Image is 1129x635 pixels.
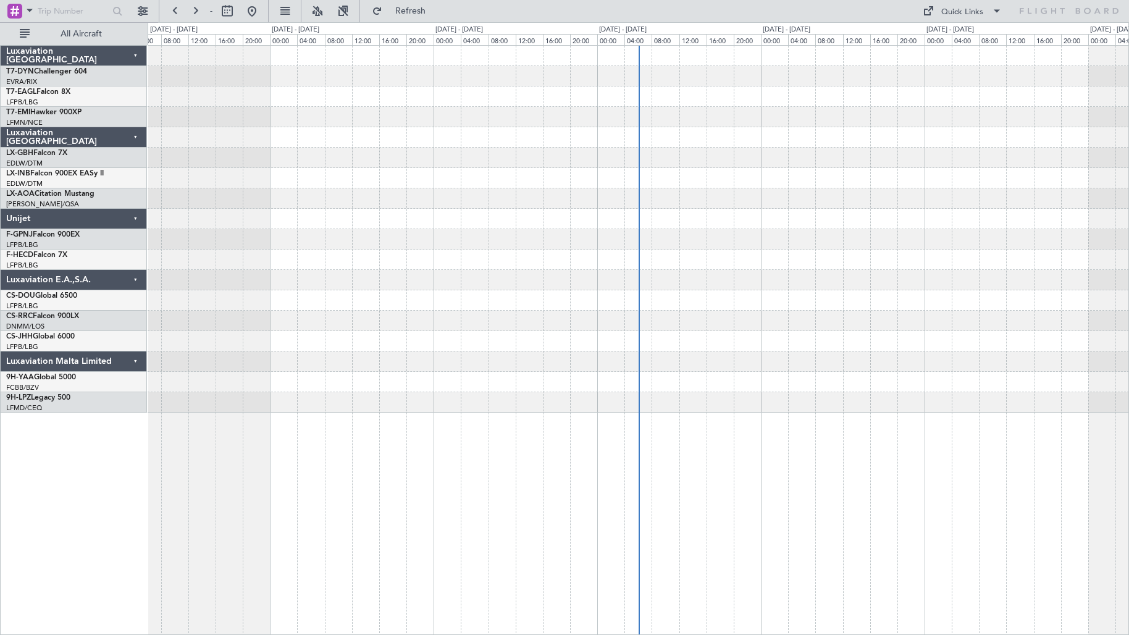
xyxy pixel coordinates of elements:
div: 00:00 [761,34,788,45]
div: 16:00 [707,34,734,45]
div: 08:00 [489,34,516,45]
div: 08:00 [652,34,679,45]
a: EDLW/DTM [6,159,43,168]
a: F-GPNJFalcon 900EX [6,231,80,238]
div: 04:00 [952,34,979,45]
div: 12:00 [1006,34,1033,45]
span: T7-EMI [6,109,30,116]
a: LFPB/LBG [6,301,38,311]
div: 08:00 [325,34,352,45]
div: 16:00 [543,34,570,45]
span: CS-DOU [6,292,35,300]
div: 08:00 [161,34,188,45]
a: EVRA/RIX [6,77,37,86]
a: LFPB/LBG [6,342,38,351]
div: 00:00 [1088,34,1115,45]
span: F-GPNJ [6,231,33,238]
span: Refresh [385,7,437,15]
div: 12:00 [516,34,543,45]
span: LX-AOA [6,190,35,198]
a: 9H-YAAGlobal 5000 [6,374,76,381]
div: 04:00 [461,34,488,45]
div: 20:00 [243,34,270,45]
div: [DATE] - [DATE] [926,25,974,35]
span: 9H-YAA [6,374,34,381]
a: CS-JHHGlobal 6000 [6,333,75,340]
span: F-HECD [6,251,33,259]
a: 9H-LPZLegacy 500 [6,394,70,402]
span: CS-RRC [6,313,33,320]
div: 00:00 [270,34,297,45]
span: LX-GBH [6,149,33,157]
div: [DATE] - [DATE] [599,25,647,35]
div: [DATE] - [DATE] [763,25,810,35]
span: 9H-LPZ [6,394,31,402]
a: LFMN/NCE [6,118,43,127]
div: 00:00 [925,34,952,45]
a: T7-EMIHawker 900XP [6,109,82,116]
div: [DATE] - [DATE] [435,25,483,35]
a: T7-DYNChallenger 604 [6,68,87,75]
div: 04:00 [624,34,652,45]
div: 20:00 [570,34,597,45]
div: 16:00 [1034,34,1061,45]
a: LX-AOACitation Mustang [6,190,94,198]
a: FCBB/BZV [6,383,39,392]
button: Quick Links [917,1,1008,21]
a: CS-RRCFalcon 900LX [6,313,79,320]
div: 08:00 [979,34,1006,45]
a: [PERSON_NAME]/QSA [6,200,79,209]
div: 00:00 [597,34,624,45]
span: T7-DYN [6,68,34,75]
a: F-HECDFalcon 7X [6,251,67,259]
span: LX-INB [6,170,30,177]
button: Refresh [366,1,440,21]
span: CS-JHH [6,333,33,340]
button: All Aircraft [14,24,134,44]
div: 20:00 [734,34,761,45]
div: 04:00 [788,34,815,45]
div: 20:00 [897,34,925,45]
div: 12:00 [843,34,870,45]
a: LX-INBFalcon 900EX EASy II [6,170,104,177]
div: 00:00 [434,34,461,45]
span: - [210,6,212,17]
div: 12:00 [679,34,707,45]
a: EDLW/DTM [6,179,43,188]
a: LFPB/LBG [6,261,38,270]
div: 20:00 [1061,34,1088,45]
div: 16:00 [379,34,406,45]
div: 16:00 [216,34,243,45]
div: [DATE] - [DATE] [272,25,319,35]
div: Quick Links [941,6,983,19]
a: LX-GBHFalcon 7X [6,149,67,157]
span: All Aircraft [32,30,130,38]
span: T7-EAGL [6,88,36,96]
div: 16:00 [870,34,897,45]
div: 12:00 [188,34,216,45]
div: 12:00 [352,34,379,45]
input: Trip Number [38,2,109,20]
a: LFPB/LBG [6,98,38,107]
div: 08:00 [815,34,842,45]
div: 20:00 [406,34,434,45]
a: LFPB/LBG [6,240,38,250]
a: LFMD/CEQ [6,403,42,413]
a: DNMM/LOS [6,322,44,331]
div: [DATE] - [DATE] [150,25,198,35]
a: T7-EAGLFalcon 8X [6,88,70,96]
div: 04:00 [297,34,324,45]
a: CS-DOUGlobal 6500 [6,292,77,300]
